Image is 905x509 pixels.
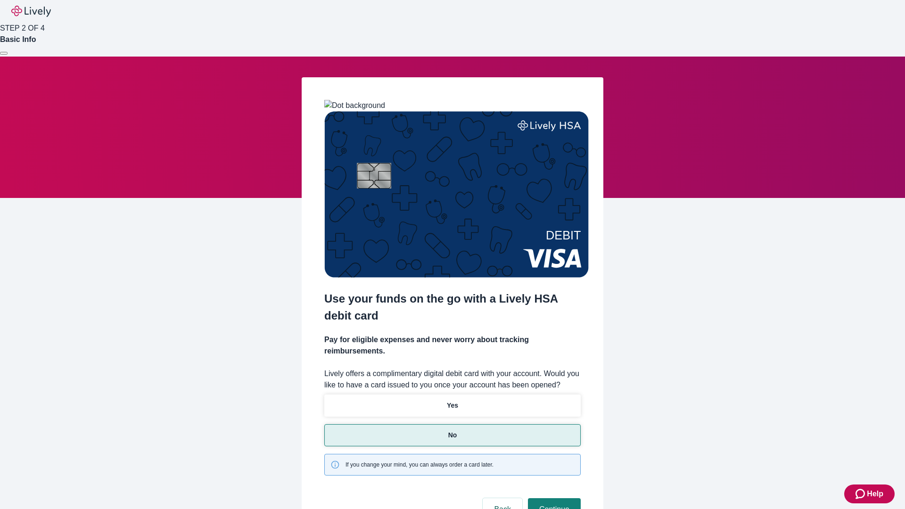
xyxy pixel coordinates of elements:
h4: Pay for eligible expenses and never worry about tracking reimbursements. [324,334,581,357]
svg: Zendesk support icon [856,488,867,500]
img: Debit card [324,111,589,278]
img: Lively [11,6,51,17]
img: Dot background [324,100,385,111]
h2: Use your funds on the go with a Lively HSA debit card [324,290,581,324]
label: Lively offers a complimentary digital debit card with your account. Would you like to have a card... [324,368,581,391]
button: Zendesk support iconHelp [844,484,895,503]
p: No [448,430,457,440]
p: Yes [447,401,458,410]
button: Yes [324,394,581,417]
button: No [324,424,581,446]
span: If you change your mind, you can always order a card later. [346,460,494,469]
span: Help [867,488,883,500]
